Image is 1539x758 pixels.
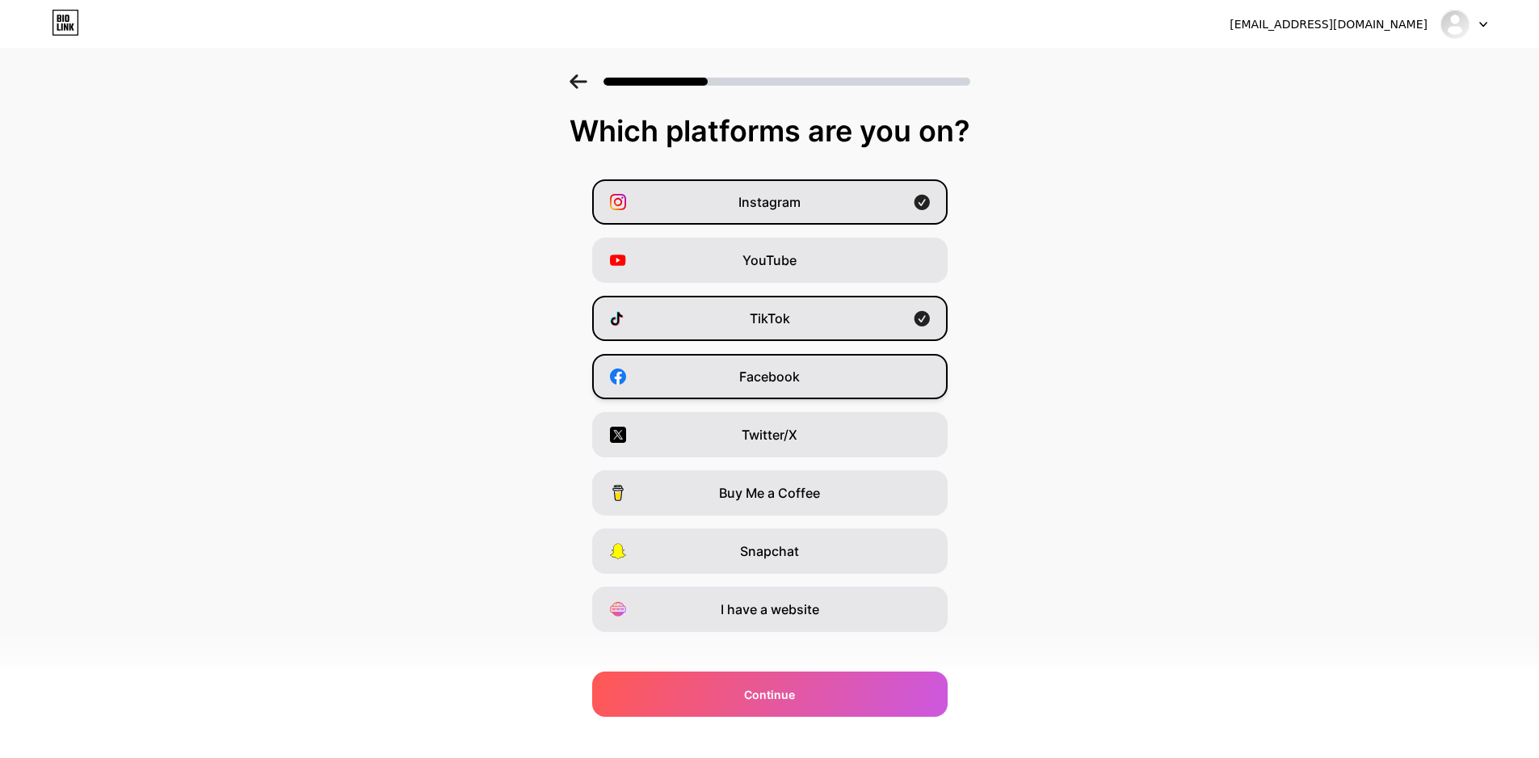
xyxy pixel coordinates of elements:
span: YouTube [742,251,797,270]
img: Jaime Garzon [1440,9,1470,40]
span: Facebook [739,367,800,386]
div: Which platforms are you on? [16,115,1523,147]
span: Snapchat [740,541,799,561]
span: Buy Me a Coffee [719,483,820,503]
div: [EMAIL_ADDRESS][DOMAIN_NAME] [1230,16,1428,33]
span: TikTok [750,309,790,328]
span: Instagram [738,192,801,212]
span: Continue [744,686,795,703]
span: I have a website [721,600,819,619]
span: Twitter/X [742,425,797,444]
